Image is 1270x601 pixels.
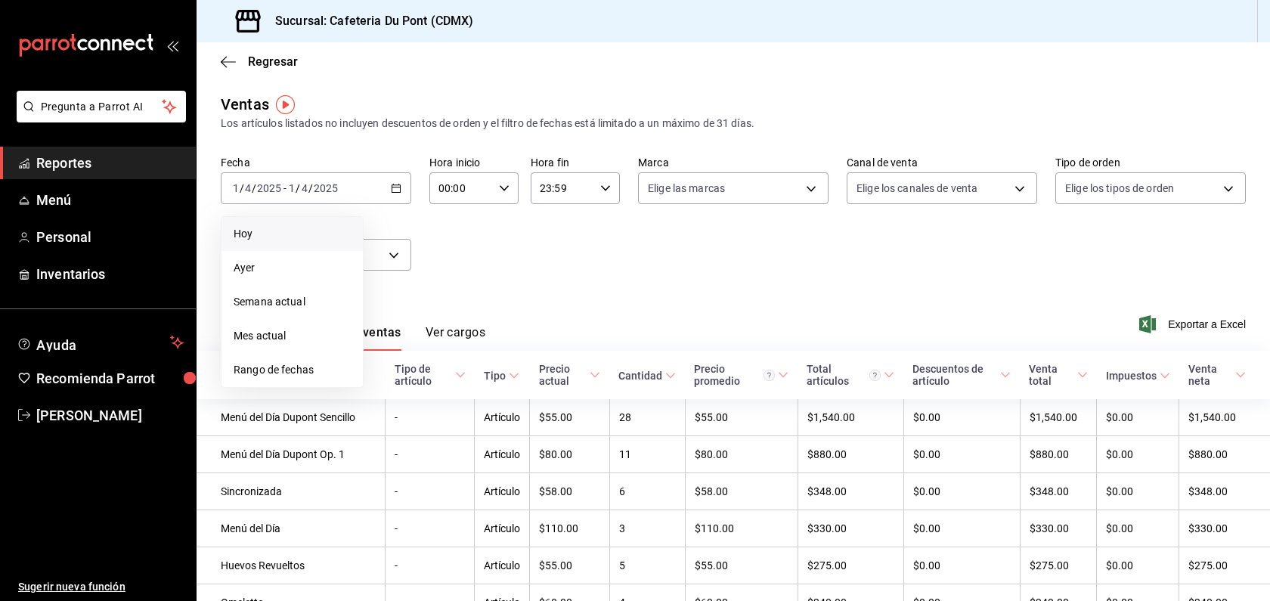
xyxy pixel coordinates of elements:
[36,264,184,284] span: Inventarios
[1055,157,1246,168] label: Tipo de orden
[36,190,184,210] span: Menú
[798,436,903,473] td: $880.00
[475,473,530,510] td: Artículo
[1029,363,1073,387] div: Venta total
[1179,547,1270,584] td: $275.00
[618,370,676,382] span: Cantidad
[484,370,506,382] div: Tipo
[618,370,662,382] div: Cantidad
[484,370,519,382] span: Tipo
[685,510,798,547] td: $110.00
[41,99,163,115] span: Pregunta a Parrot AI
[685,436,798,473] td: $80.00
[395,363,466,387] span: Tipo de artículo
[426,325,486,351] button: Ver cargos
[638,157,829,168] label: Marca
[609,547,685,584] td: 5
[232,182,240,194] input: --
[248,54,298,69] span: Regresar
[1020,436,1096,473] td: $880.00
[798,510,903,547] td: $330.00
[386,473,475,510] td: -
[36,333,164,352] span: Ayuda
[609,399,685,436] td: 28
[221,93,269,116] div: Ventas
[807,363,881,387] div: Total artículos
[1188,363,1232,387] div: Venta neta
[256,182,282,194] input: ----
[166,39,178,51] button: open_drawer_menu
[234,260,351,276] span: Ayer
[530,547,610,584] td: $55.00
[530,510,610,547] td: $110.00
[903,436,1020,473] td: $0.00
[221,157,411,168] label: Fecha
[1097,399,1179,436] td: $0.00
[1179,510,1270,547] td: $330.00
[539,363,587,387] div: Precio actual
[531,157,620,168] label: Hora fin
[1179,473,1270,510] td: $348.00
[903,473,1020,510] td: $0.00
[475,547,530,584] td: Artículo
[1142,315,1246,333] button: Exportar a Excel
[1020,510,1096,547] td: $330.00
[648,181,725,196] span: Elige las marcas
[197,399,386,436] td: Menú del Día Dupont Sencillo
[18,579,184,595] span: Sugerir nueva función
[798,547,903,584] td: $275.00
[386,510,475,547] td: -
[764,370,775,381] svg: Precio promedio = Total artículos / cantidad
[234,294,351,310] span: Semana actual
[609,473,685,510] td: 6
[798,399,903,436] td: $1,540.00
[234,362,351,378] span: Rango de fechas
[847,157,1037,168] label: Canal de venta
[475,510,530,547] td: Artículo
[1097,473,1179,510] td: $0.00
[912,363,1011,387] span: Descuentos de artículo
[36,153,184,173] span: Reportes
[221,116,1246,132] div: Los artículos listados no incluyen descuentos de orden y el filtro de fechas está limitado a un m...
[17,91,186,122] button: Pregunta a Parrot AI
[539,363,601,387] span: Precio actual
[386,547,475,584] td: -
[1097,547,1179,584] td: $0.00
[36,227,184,247] span: Personal
[1106,370,1170,382] span: Impuestos
[1065,181,1174,196] span: Elige los tipos de orden
[694,363,775,387] div: Precio promedio
[1179,399,1270,436] td: $1,540.00
[685,547,798,584] td: $55.00
[429,157,519,168] label: Hora inicio
[475,399,530,436] td: Artículo
[609,436,685,473] td: 11
[276,95,295,114] button: Tooltip marker
[234,226,351,242] span: Hoy
[301,182,308,194] input: --
[903,547,1020,584] td: $0.00
[11,110,186,125] a: Pregunta a Parrot AI
[530,473,610,510] td: $58.00
[869,370,881,381] svg: El total artículos considera cambios de precios en los artículos así como costos adicionales por ...
[386,399,475,436] td: -
[296,182,300,194] span: /
[1188,363,1246,387] span: Venta neta
[263,12,473,30] h3: Sucursal: Cafeteria Du Pont (CDMX)
[798,473,903,510] td: $348.00
[609,510,685,547] td: 3
[386,436,475,473] td: -
[1029,363,1087,387] span: Venta total
[245,325,485,351] div: navigation tabs
[807,363,894,387] span: Total artículos
[221,54,298,69] button: Regresar
[1179,436,1270,473] td: $880.00
[197,510,386,547] td: Menú del Día
[475,436,530,473] td: Artículo
[1020,473,1096,510] td: $348.00
[339,325,401,351] button: Ver ventas
[1097,436,1179,473] td: $0.00
[252,182,256,194] span: /
[197,547,386,584] td: Huevos Revueltos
